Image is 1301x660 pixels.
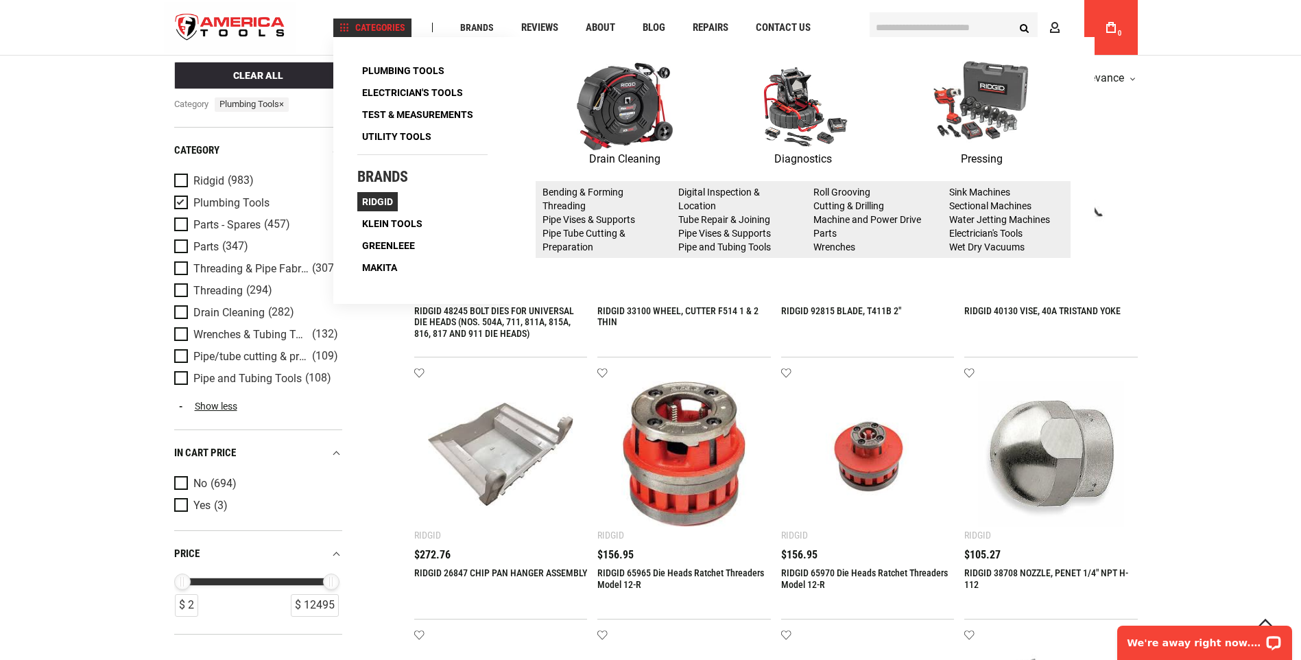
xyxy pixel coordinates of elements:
h4: Brands [357,169,488,185]
a: Utility Tools [357,127,436,146]
span: Blog [643,23,665,33]
button: Clear All [174,62,342,89]
span: Utility Tools [362,132,431,141]
a: Drain Cleaning [536,61,714,168]
span: (294) [246,285,272,296]
a: Water Jetting Machines [949,214,1050,225]
a: Sink Machines [949,187,1010,198]
a: Ridgid (983) [174,174,339,189]
div: Ridgid [964,530,991,541]
a: Contact Us [750,19,817,37]
span: × [279,99,284,109]
div: Ridgid [597,530,624,541]
span: No [193,478,207,490]
span: Contact Us [756,23,811,33]
a: Drain Cleaning (282) [174,305,339,320]
span: (347) [222,241,248,252]
span: Reviews [521,23,558,33]
span: Greenleee [362,241,415,250]
a: Pipe Vises & Supports [678,228,771,239]
span: Klein Tools [362,219,422,228]
a: Wrenches [813,241,855,252]
span: Plumbing Tools [362,66,444,75]
a: Diagnostics [714,61,892,168]
a: Pipe and Tubing Tools (108) [174,371,339,386]
span: Repairs [693,23,728,33]
a: Tube Repair & Joining [678,214,770,225]
p: Diagnostics [714,150,892,168]
a: Cutting & Drilling [813,200,884,211]
a: Electrician's Tools [949,228,1023,239]
a: RIDGID 26847 CHIP PAN HANGER ASSEMBLY [414,567,587,578]
div: $ 2 [175,594,198,617]
a: Repairs [687,19,735,37]
a: Roll Grooving [813,187,870,198]
a: Electrician's Tools [357,83,468,102]
a: store logo [164,2,297,54]
span: (282) [268,307,294,318]
a: Categories [333,19,411,37]
span: $272.76 [414,550,451,561]
a: Wet Dry Vacuums [949,241,1025,252]
a: Wrenches & Tubing Tools (132) [174,327,339,342]
a: Threading [542,200,586,211]
a: Yes (3) [174,498,339,513]
a: RIDGID 40130 VISE, 40A TRISTAND YOKE [964,305,1121,316]
span: (132) [312,329,338,340]
span: Makita [362,263,397,272]
img: RIDGID 65965 Die Heads Ratchet Threaders Model 12-R [611,381,757,528]
a: Threading & Pipe Fabrication (307) [174,261,339,276]
a: RIDGID 65970 Die Heads Ratchet Threaders Model 12-R [781,567,948,590]
span: Plumbing Tools [193,197,270,209]
img: RIDGID 65970 Die Heads Ratchet Threaders Model 12-R [795,381,941,528]
span: (108) [305,373,331,384]
a: Brands [454,19,500,37]
span: (109) [312,351,338,362]
img: RIDGID 38708 NOZZLE, PENET 1/4 [978,381,1124,528]
a: About [580,19,621,37]
span: Categories [339,23,405,32]
button: Search [1012,14,1038,40]
a: Digital Inspection & Location [678,187,760,211]
a: Pipe Vises & Supports [542,214,635,225]
iframe: LiveChat chat widget [1108,617,1301,660]
a: Reviews [515,19,564,37]
a: Parts - Spares (457) [174,217,339,233]
span: (983) [228,175,254,187]
span: (3) [214,500,228,512]
p: Drain Cleaning [536,150,714,168]
span: Plumbing Tools [215,97,289,112]
span: Pipe/tube cutting & preparation [193,351,309,363]
p: Pressing [892,150,1071,168]
a: Test & Measurements [357,105,478,124]
span: (694) [211,478,237,490]
div: price [174,545,342,563]
span: (307) [312,263,338,274]
a: Makita [357,258,402,277]
img: America Tools [164,2,297,54]
a: Plumbing Tools [357,61,449,80]
a: RIDGID 92815 BLADE, T411B 2" [781,305,901,316]
span: Parts - Spares [193,219,261,231]
span: Threading [193,285,243,297]
span: (457) [264,219,290,231]
span: Ridgid [193,175,224,187]
a: Greenleee [357,236,420,255]
a: Blog [636,19,671,37]
a: Parts (347) [174,239,339,255]
a: RIDGID 38708 NOZZLE, PENET 1/4" NPT H-112 [964,567,1128,590]
span: Test & Measurements [362,110,473,119]
a: Sectional Machines [949,200,1031,211]
span: Pipe and Tubing Tools [193,373,302,385]
span: Ridgid [362,197,393,207]
a: RIDGID 65965 Die Heads Ratchet Threaders Model 12-R [597,567,764,590]
a: Ridgid [357,192,398,211]
a: Pipe Tube Cutting & Preparation [542,228,625,252]
span: $156.95 [597,550,634,561]
span: Brands [460,23,494,32]
a: Klein Tools [357,214,427,233]
span: category [174,97,210,112]
a: RIDGID 48245 BOLT DIES FOR UNIVERSAL DIE HEADS (NOS. 504A, 711, 811A, 815A, 816, 817 AND 911 DIE ... [414,305,574,340]
a: Threading (294) [174,283,339,298]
